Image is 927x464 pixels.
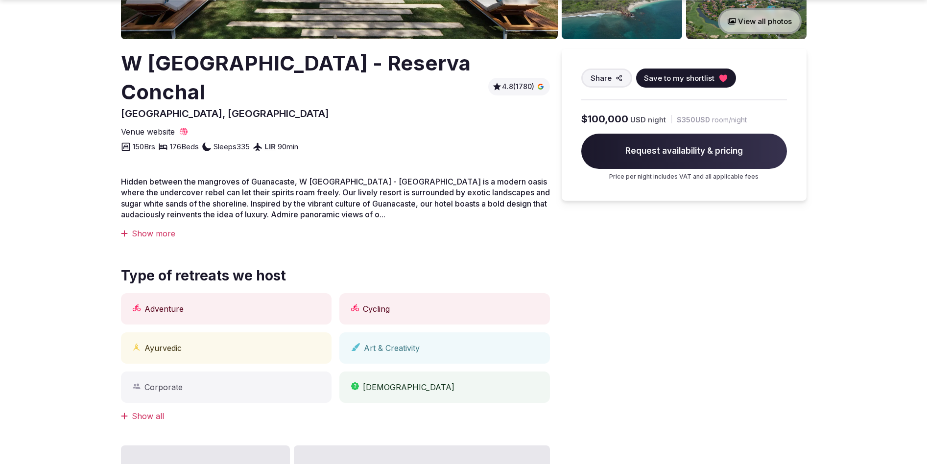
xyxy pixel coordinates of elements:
[712,115,747,125] span: room/night
[121,411,550,421] div: Show all
[581,173,787,181] p: Price per night includes VAT and all applicable fees
[636,69,736,88] button: Save to my shortlist
[581,69,632,88] button: Share
[121,177,550,219] span: Hidden between the mangroves of Guanacaste, W [GEOGRAPHIC_DATA] - [GEOGRAPHIC_DATA] is a modern o...
[121,266,286,285] span: Type of retreats we host
[121,49,484,107] h2: W [GEOGRAPHIC_DATA] - Reserva Conchal
[648,115,666,125] span: night
[492,82,546,92] a: 4.8(1780)
[630,115,646,125] span: USD
[121,108,329,119] span: [GEOGRAPHIC_DATA], [GEOGRAPHIC_DATA]
[591,73,612,83] span: Share
[278,141,298,152] span: 90 min
[718,8,802,34] button: View all photos
[133,141,155,152] span: 150 Brs
[121,228,550,239] div: Show more
[644,73,714,83] span: Save to my shortlist
[581,112,628,126] span: $100,000
[581,134,787,169] span: Request availability & pricing
[121,126,175,137] span: Venue website
[170,141,199,152] span: 176 Beds
[502,82,534,92] span: 4.8 (1780)
[121,126,189,137] a: Venue website
[670,114,673,124] div: |
[264,142,276,151] a: LIR
[214,141,250,152] span: Sleeps 335
[677,115,710,125] span: $350 USD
